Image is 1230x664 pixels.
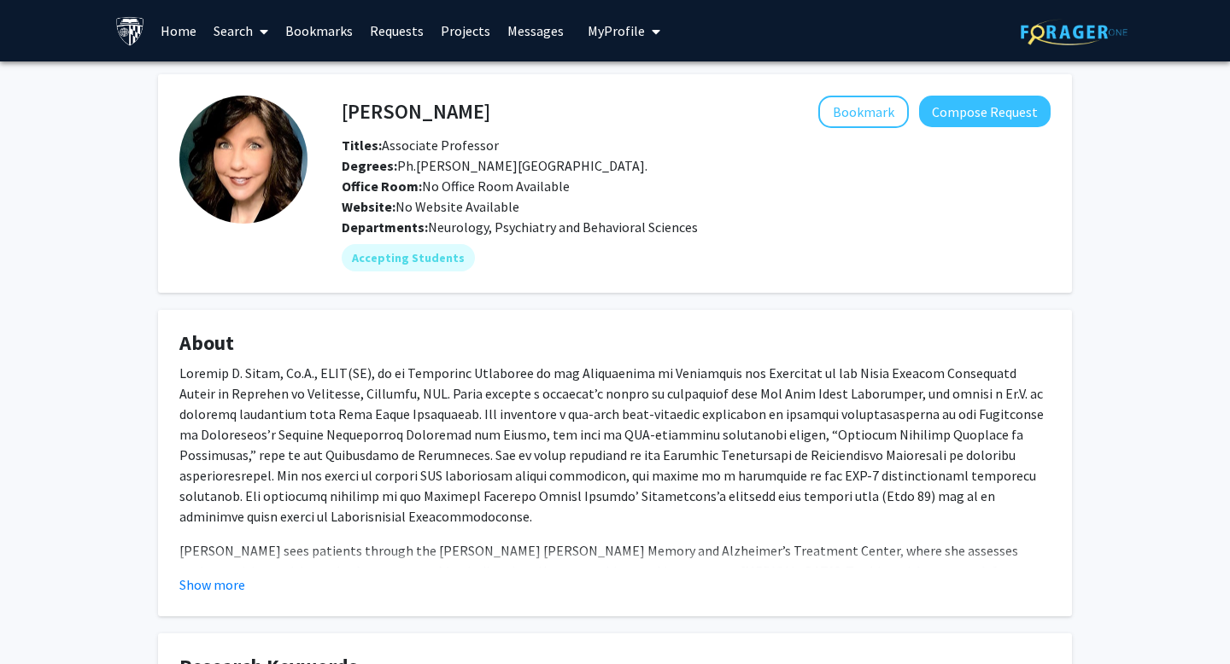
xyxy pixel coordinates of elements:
[919,96,1051,127] button: Compose Request to Cynthia Munro
[342,178,570,195] span: No Office Room Available
[342,198,395,215] b: Website:
[179,96,307,224] img: Profile Picture
[1021,19,1127,45] img: ForagerOne Logo
[205,1,277,61] a: Search
[342,244,475,271] mat-chip: Accepting Students
[342,198,519,215] span: No Website Available
[342,137,499,154] span: Associate Professor
[342,178,422,195] b: Office Room:
[1157,587,1217,651] iframe: Chat
[342,157,397,174] b: Degrees:
[179,331,1051,356] h4: About
[115,16,145,46] img: Johns Hopkins University Logo
[818,96,909,128] button: Add Cynthia Munro to Bookmarks
[428,218,698,236] span: Neurology, Psychiatry and Behavioral Sciences
[277,1,361,61] a: Bookmarks
[152,1,205,61] a: Home
[342,218,428,236] b: Departments:
[179,363,1051,527] p: Loremip D. Sitam, Co.A., ELIT(SE), do ei Temporinc Utlaboree do mag Aliquaenima mi Veniamquis nos...
[342,137,382,154] b: Titles:
[342,157,647,174] span: Ph.[PERSON_NAME][GEOGRAPHIC_DATA].
[179,574,245,595] button: Show more
[432,1,499,61] a: Projects
[588,22,645,39] span: My Profile
[499,1,572,61] a: Messages
[361,1,432,61] a: Requests
[342,96,490,127] h4: [PERSON_NAME]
